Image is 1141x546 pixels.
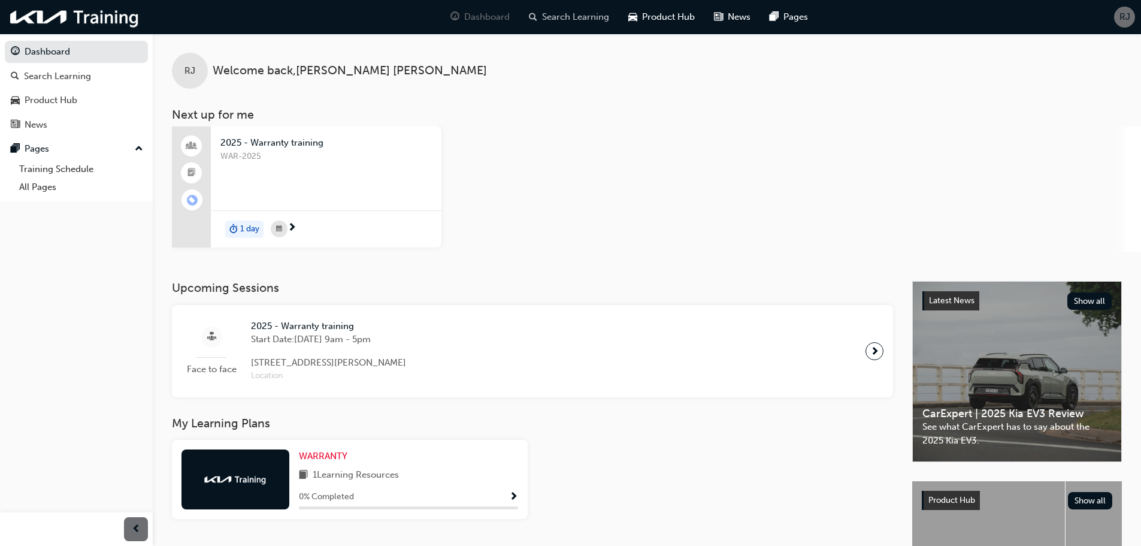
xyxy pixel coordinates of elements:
span: search-icon [529,10,537,25]
span: car-icon [628,10,637,25]
a: Training Schedule [14,160,148,179]
a: News [5,114,148,136]
span: car-icon [11,95,20,106]
a: news-iconNews [704,5,760,29]
span: pages-icon [770,10,779,25]
span: Dashboard [464,10,510,24]
a: Product HubShow all [922,491,1112,510]
span: CarExpert | 2025 Kia EV3 Review [922,407,1112,421]
div: News [25,118,47,132]
button: Show all [1067,292,1112,310]
a: Face to face2025 - Warranty trainingStart Date:[DATE] 9am - 5pm[STREET_ADDRESS][PERSON_NAME]Location [181,315,883,388]
span: Welcome back , [PERSON_NAME] [PERSON_NAME] [213,64,487,78]
span: people-icon [187,138,196,154]
span: Face to face [181,363,241,376]
h3: Upcoming Sessions [172,281,893,295]
span: prev-icon [132,522,141,537]
span: up-icon [135,141,143,157]
a: Product Hub [5,89,148,111]
span: book-icon [299,468,308,483]
span: News [728,10,750,24]
h3: My Learning Plans [172,417,893,430]
span: [STREET_ADDRESS][PERSON_NAME] [251,356,406,370]
a: Latest NewsShow allCarExpert | 2025 Kia EV3 ReviewSee what CarExpert has to say about the 2025 Ki... [912,281,1122,462]
a: pages-iconPages [760,5,818,29]
span: search-icon [11,71,19,82]
span: RJ [1119,10,1130,24]
span: Show Progress [509,492,518,503]
span: booktick-icon [187,165,196,181]
button: Show Progress [509,490,518,505]
img: kia-training [202,473,268,485]
a: car-iconProduct Hub [619,5,704,29]
div: Search Learning [24,70,91,83]
span: Product Hub [642,10,695,24]
button: Pages [5,138,148,160]
a: search-iconSearch Learning [519,5,619,29]
span: Pages [783,10,808,24]
button: RJ [1114,7,1135,28]
div: Product Hub [25,93,77,107]
div: Pages [25,142,49,156]
span: See what CarExpert has to say about the 2025 Kia EV3. [922,420,1112,447]
span: 1 day [240,222,259,236]
span: guage-icon [450,10,459,25]
h3: Next up for me [153,108,1141,122]
a: Search Learning [5,65,148,88]
span: guage-icon [11,47,20,58]
a: WARRANTY [299,450,352,463]
span: news-icon [11,120,20,131]
span: Location [251,369,406,383]
span: 2025 - Warranty training [251,319,406,333]
button: Show all [1068,492,1113,509]
button: DashboardSearch LearningProduct HubNews [5,38,148,138]
span: learningRecordVerb_ENROLL-icon [187,195,198,206]
a: 2025 - Warranty trainingWAR-2025duration-icon1 day [172,126,441,248]
a: guage-iconDashboard [441,5,519,29]
img: kia-training [6,5,144,29]
span: RJ [184,64,195,78]
span: 0 % Completed [299,490,354,504]
span: pages-icon [11,144,20,155]
span: Start Date: [DATE] 9am - 5pm [251,333,406,346]
span: Product Hub [928,495,975,505]
span: next-icon [287,223,296,234]
a: Latest NewsShow all [922,291,1112,310]
span: sessionType_FACE_TO_FACE-icon [207,330,216,345]
span: 2025 - Warranty training [220,136,432,150]
span: next-icon [870,343,879,360]
span: news-icon [714,10,723,25]
span: WARRANTY [299,451,347,461]
span: calendar-icon [276,222,282,237]
span: 1 Learning Resources [313,468,399,483]
a: Dashboard [5,41,148,63]
span: WAR-2025 [220,150,432,164]
a: All Pages [14,178,148,197]
span: Search Learning [542,10,609,24]
span: Latest News [929,295,974,306]
span: duration-icon [229,222,238,237]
